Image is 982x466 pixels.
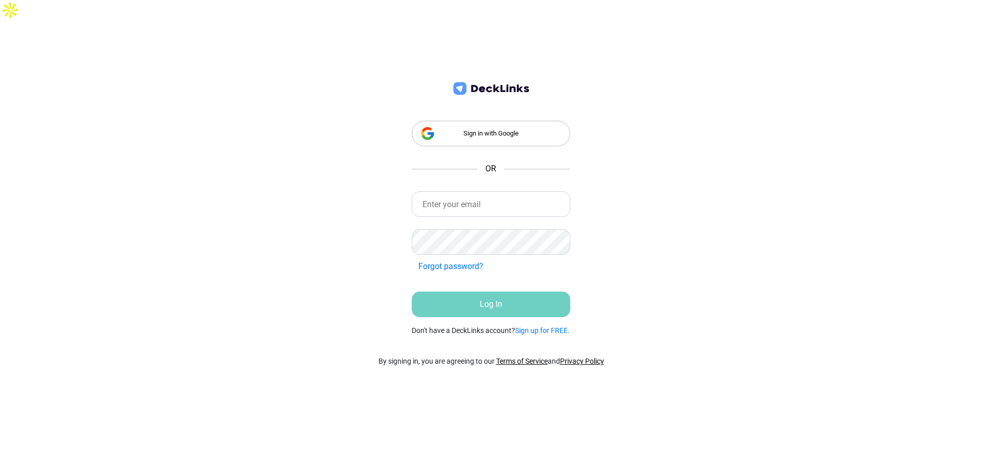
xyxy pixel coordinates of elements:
[515,326,570,335] a: Sign up for FREE.
[451,81,530,97] img: deck-links-logo.c572c7424dfa0d40c150da8c35de9cd0.svg
[412,292,570,317] button: Log In
[412,257,490,276] button: Forgot password?
[412,121,570,146] div: Sign in with Google
[412,325,570,336] small: Don't have a DeckLinks account?
[485,163,496,175] span: OR
[412,191,570,217] input: Enter your email
[560,357,604,365] a: Privacy Policy
[496,357,548,365] a: Terms of Service
[378,356,604,367] p: By signing in, you are agreeing to our and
